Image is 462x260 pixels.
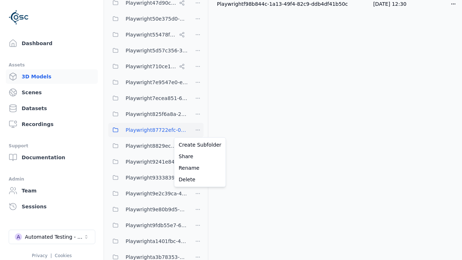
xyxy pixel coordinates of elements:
[176,151,224,162] a: Share
[176,174,224,185] a: Delete
[176,139,224,151] a: Create Subfolder
[176,162,224,174] a: Rename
